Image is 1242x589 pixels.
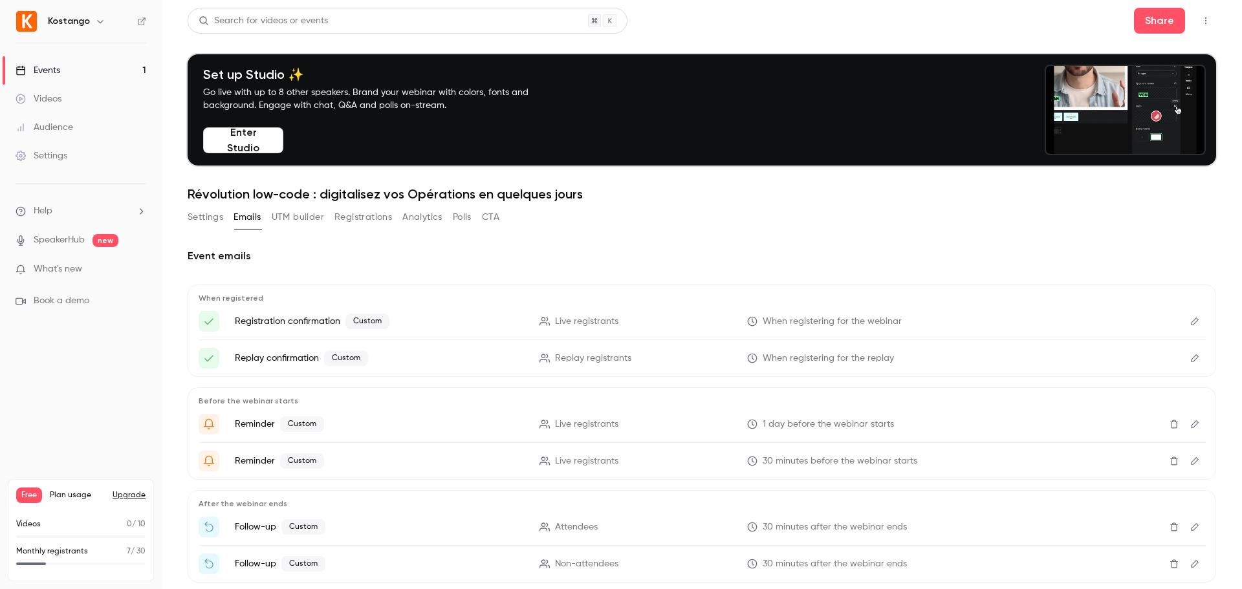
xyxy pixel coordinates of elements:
li: Votre inscription à notre webinaire {{ event_name }} est confirmée ✅ [199,311,1205,332]
p: When registered [199,293,1205,303]
button: Edit [1184,348,1205,369]
button: Delete [1164,414,1184,434]
p: Follow-up [235,519,524,535]
span: Custom [281,556,325,572]
button: Registrations [334,207,392,228]
button: Polls [453,207,472,228]
span: Free [16,487,42,503]
li: Vous avez manqué notre webinaire ? Voici le replay 🎥 [199,553,1205,574]
span: Custom [280,416,324,432]
span: Book a demo [34,294,89,308]
p: / 10 [127,519,146,530]
span: Custom [324,350,368,366]
button: Share [1134,8,1185,34]
div: Search for videos or events [199,14,328,28]
span: What's new [34,262,82,276]
span: new [93,234,118,247]
span: Plan usage [50,490,105,500]
span: When registering for the webinar [763,315,902,328]
h4: Set up Studio ✨ [203,67,559,82]
span: 30 minutes after the webinar ends [763,557,907,571]
button: Edit [1184,414,1205,434]
span: When registering for the replay [763,352,894,365]
span: 7 [127,548,131,555]
button: CTA [482,207,499,228]
p: Replay confirmation [235,350,524,366]
button: Delete [1164,451,1184,471]
button: Emails [234,207,261,228]
button: Edit [1184,311,1205,332]
span: Live registrants [555,315,618,328]
p: After the webinar ends [199,498,1205,509]
li: help-dropdown-opener [16,204,146,218]
span: Custom [280,453,324,469]
button: Edit [1184,517,1205,537]
div: Videos [16,92,61,105]
button: Delete [1164,517,1184,537]
p: Go live with up to 8 other speakers. Brand your webinar with colors, fonts and background. Engage... [203,86,559,112]
p: Before the webinar starts [199,396,1205,406]
button: Enter Studio [203,127,283,153]
span: Non-attendees [555,557,618,571]
h6: Kostango [48,15,90,28]
button: Delete [1164,553,1184,574]
span: 30 minutes before the webinar starts [763,455,917,468]
button: Analytics [402,207,442,228]
div: Audience [16,121,73,134]
p: Registration confirmation [235,314,524,329]
button: Edit [1184,553,1205,574]
span: 0 [127,520,132,528]
button: Edit [1184,451,1205,471]
button: Settings [188,207,223,228]
div: Events [16,64,60,77]
p: Monthly registrants [16,546,88,557]
span: 1 day before the webinar starts [763,418,894,431]
p: Follow-up [235,556,524,572]
li: Plus qu’un jour avant {{ event_name }} ! 🚀 [199,414,1205,434]
span: Custom [281,519,325,535]
p: Reminder [235,416,524,432]
div: Settings [16,149,67,162]
li: Le replay de notre webinaire {{ event_name }} est disponible 🎥 [199,348,1205,369]
h1: Révolution low-code : digitalisez vos Opérations en quelques jours [188,186,1216,202]
a: SpeakerHub [34,233,85,247]
span: Custom [345,314,389,329]
li: Merci d'avoir participé à notre webinaire "{{ event_name }}" [199,517,1205,537]
span: Replay registrants [555,352,631,365]
span: Live registrants [555,455,618,468]
p: / 30 [127,546,146,557]
span: Attendees [555,520,598,534]
p: Reminder [235,453,524,469]
button: UTM builder [272,207,324,228]
img: Kostango [16,11,37,32]
span: Help [34,204,52,218]
h2: Event emails [188,248,1216,264]
p: Videos [16,519,41,530]
li: ⏰ Plus que 30 minutes avant notre webinaire : {{ event_name }} ! [199,451,1205,471]
span: 30 minutes after the webinar ends [763,520,907,534]
button: Upgrade [113,490,146,500]
span: Live registrants [555,418,618,431]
